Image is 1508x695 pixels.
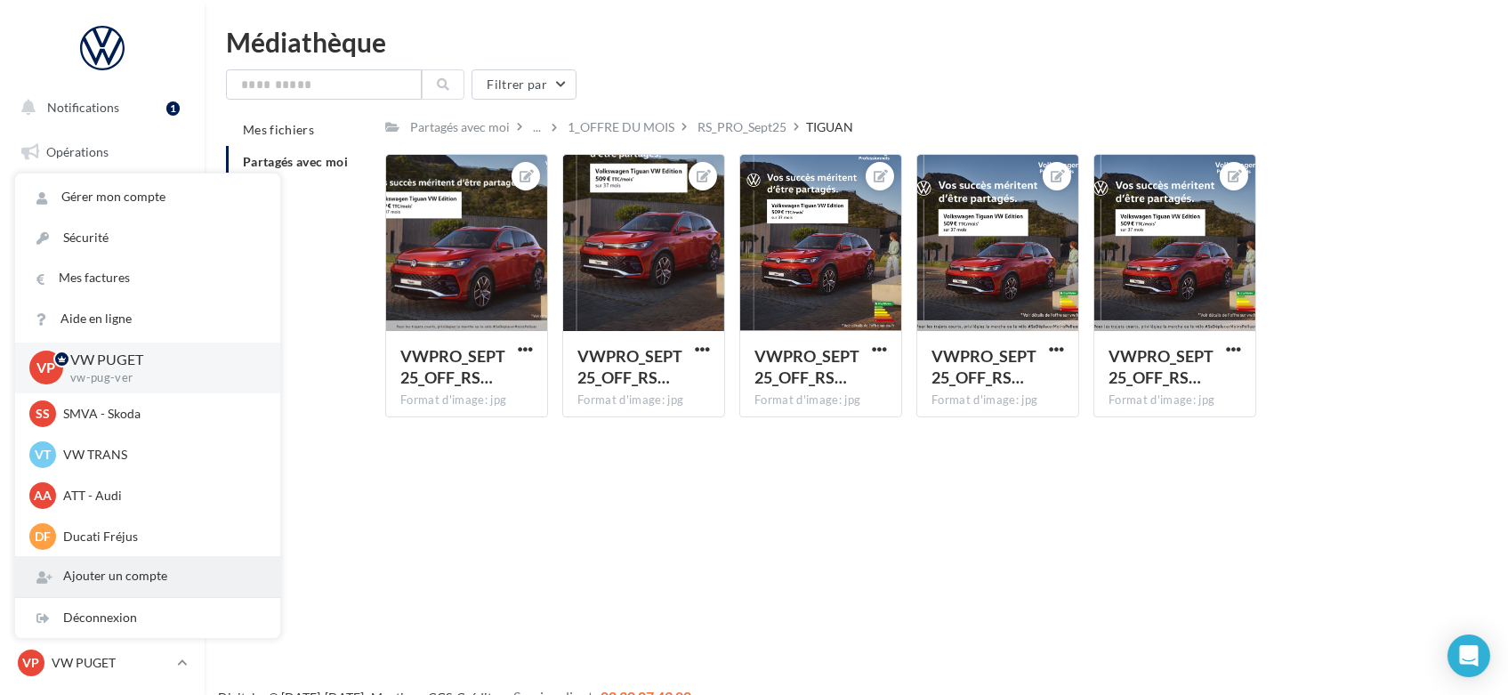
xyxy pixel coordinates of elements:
[166,101,180,116] div: 1
[37,358,56,378] span: VP
[1109,346,1214,387] span: VWPRO_SEPT25_OFF_RS_Tiguan_CARRE
[577,392,710,408] div: Format d'image: jpg
[70,350,252,370] p: VW PUGET
[11,311,194,349] a: Contacts
[35,446,51,464] span: VT
[15,258,280,298] a: Mes factures
[931,346,1036,387] span: VWPRO_SEPT25_OFF_RS_Tiguan_GMB_720x720px
[577,346,682,387] span: VWPRO_SEPT25_OFF_RS_Tiguan_STORY
[568,118,674,136] div: 1_OFFRE DU MOIS
[63,446,259,464] p: VW TRANS
[472,69,577,100] button: Filtrer par
[11,444,194,497] a: PLV et print personnalisable
[11,177,194,215] a: Boîte de réception
[36,405,50,423] span: SS
[806,118,853,136] div: TIGUAN
[11,400,194,438] a: Calendrier
[63,487,259,505] p: ATT - Audi
[52,654,170,672] p: VW PUGET
[400,392,533,408] div: Format d'image: jpg
[1109,392,1241,408] div: Format d'image: jpg
[11,133,194,171] a: Opérations
[15,218,280,258] a: Sécurité
[34,487,52,505] span: AA
[754,346,859,387] span: VWPRO_SEPT25_OFF_RS_Tiguan_INSTA
[243,122,314,137] span: Mes fichiers
[11,268,194,305] a: Campagnes
[35,528,51,545] span: DF
[47,100,119,115] span: Notifications
[226,28,1487,55] div: Médiathèque
[931,392,1064,408] div: Format d'image: jpg
[243,154,348,169] span: Partagés avec moi
[15,556,280,596] div: Ajouter un compte
[23,654,40,672] span: VP
[11,504,194,556] a: Campagnes DataOnDemand
[46,144,109,159] span: Opérations
[63,405,259,423] p: SMVA - Skoda
[15,598,280,638] div: Déconnexion
[15,299,280,339] a: Aide en ligne
[11,89,187,126] button: Notifications 1
[1448,634,1490,677] div: Open Intercom Messenger
[11,356,194,393] a: Médiathèque
[754,392,887,408] div: Format d'image: jpg
[14,646,190,680] a: VP VW PUGET
[70,370,252,386] p: vw-pug-ver
[410,118,510,136] div: Partagés avec moi
[529,115,544,140] div: ...
[11,223,194,261] a: Visibilité en ligne
[400,346,505,387] span: VWPRO_SEPT25_OFF_RS_Tiguan_GMB
[15,177,280,217] a: Gérer mon compte
[63,528,259,545] p: Ducati Fréjus
[698,118,786,136] div: RS_PRO_Sept25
